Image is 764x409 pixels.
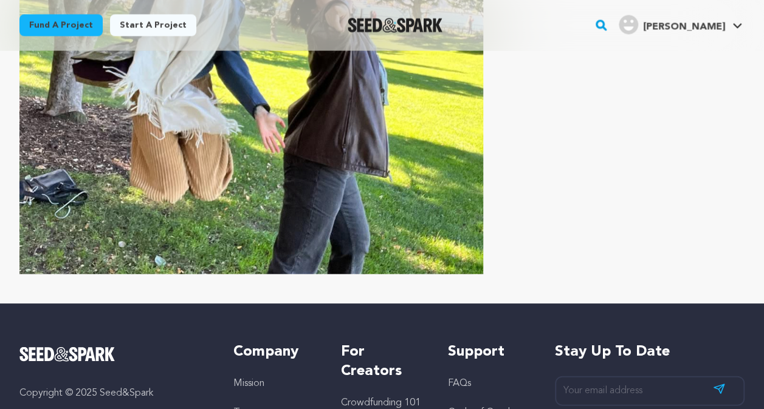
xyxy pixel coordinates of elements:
[619,15,725,35] div: Adeline H.'s Profile
[448,342,531,362] h5: Support
[340,342,423,381] h5: For Creators
[616,13,745,35] a: Adeline H.'s Profile
[19,347,209,362] a: Seed&Spark Homepage
[348,18,443,33] a: Seed&Spark Homepage
[348,18,443,33] img: Seed&Spark Logo Dark Mode
[619,15,638,35] img: user.png
[643,22,725,32] span: [PERSON_NAME]
[19,15,103,36] a: Fund a project
[555,342,745,362] h5: Stay up to date
[555,376,745,406] input: Your email address
[233,379,264,388] a: Mission
[19,386,209,401] p: Copyright © 2025 Seed&Spark
[19,347,115,362] img: Seed&Spark Logo
[233,342,316,362] h5: Company
[110,15,196,36] a: Start a project
[616,13,745,38] span: Adeline H.'s Profile
[448,379,471,388] a: FAQs
[340,398,420,408] a: Crowdfunding 101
